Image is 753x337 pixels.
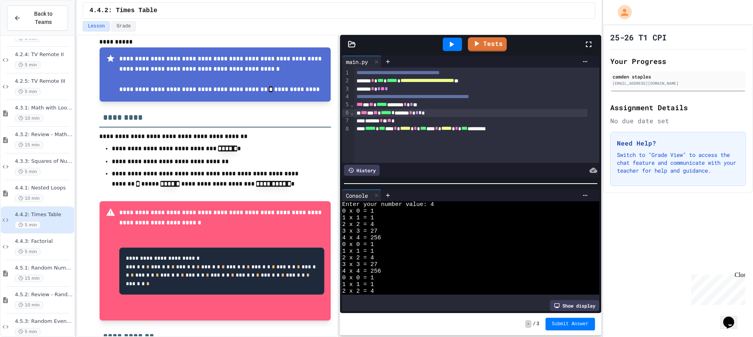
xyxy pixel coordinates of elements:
[546,318,595,330] button: Submit Answer
[617,151,739,175] p: Switch to "Grade View" to access the chat feature and communicate with your teacher for help and ...
[342,255,374,261] span: 2 x 2 = 4
[610,56,746,67] h2: Your Progress
[342,248,374,255] span: 1 x 1 = 1
[342,261,377,268] span: 3 x 3 = 27
[610,32,667,43] h1: 25-26 T1 CPI
[15,105,73,111] span: 4.3.1: Math with Loops
[15,88,40,95] span: 5 min
[342,235,381,241] span: 4 x 4 = 256
[15,301,43,309] span: 10 min
[342,93,350,101] div: 4
[342,201,434,208] span: Enter your number value: 4
[552,321,589,327] span: Submit Answer
[342,85,350,93] div: 3
[342,228,377,235] span: 3 x 3 = 27
[533,321,536,327] span: /
[609,3,634,21] div: My Account
[342,215,374,221] span: 1 x 1 = 1
[525,320,531,328] span: -
[83,21,110,31] button: Lesson
[617,138,739,148] h3: Need Help?
[342,109,350,117] div: 6
[342,77,350,85] div: 2
[89,6,157,15] span: 4.4.2: Times Table
[342,189,382,201] div: Console
[15,221,40,229] span: 5 min
[342,101,350,109] div: 5
[613,73,744,80] div: camden staples
[342,221,374,228] span: 2 x 2 = 4
[342,191,372,200] div: Console
[350,102,354,108] span: Fold line
[3,3,54,50] div: Chat with us now!Close
[15,78,73,85] span: 4.2.5: TV Remote III
[342,208,374,215] span: 0 x 0 = 1
[610,102,746,113] h2: Assignment Details
[720,306,745,329] iframe: chat widget
[15,168,40,175] span: 5 min
[342,125,350,133] div: 8
[342,69,350,77] div: 1
[342,275,374,281] span: 0 x 0 = 1
[15,195,43,202] span: 10 min
[15,131,73,138] span: 4.3.2: Review - Math with Loops
[15,211,73,218] span: 4.4.2: Times Table
[7,5,68,31] button: Back to Teams
[342,56,382,67] div: main.py
[15,328,40,335] span: 5 min
[342,117,350,125] div: 7
[15,318,73,325] span: 4.5.3: Random Even or Odd
[350,109,354,116] span: Fold line
[15,141,43,149] span: 15 min
[550,300,599,311] div: Show display
[25,10,61,26] span: Back to Teams
[342,241,374,248] span: 0 x 0 = 1
[15,51,73,58] span: 4.2.4: TV Remote II
[15,61,40,69] span: 5 min
[537,321,539,327] span: 3
[342,58,372,66] div: main.py
[468,37,507,51] a: Tests
[610,116,746,126] div: No due date set
[15,265,73,271] span: 4.5.1: Random Numbers
[15,291,73,298] span: 4.5.2: Review - Random Numbers
[15,185,73,191] span: 4.4.1: Nested Loops
[344,165,380,176] div: History
[342,281,374,288] span: 1 x 1 = 1
[15,115,43,122] span: 10 min
[15,275,43,282] span: 15 min
[613,80,744,86] div: [EMAIL_ADDRESS][DOMAIN_NAME]
[15,158,73,165] span: 4.3.3: Squares of Numbers
[15,238,73,245] span: 4.4.3: Factorial
[111,21,136,31] button: Grade
[15,248,40,255] span: 5 min
[342,268,381,275] span: 4 x 4 = 256
[342,288,374,295] span: 2 x 2 = 4
[688,271,745,305] iframe: chat widget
